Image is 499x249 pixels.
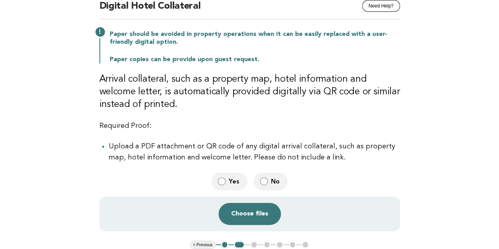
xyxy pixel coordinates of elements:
button: Choose files [219,203,281,225]
p: Required Proof: [99,120,400,131]
button: < Previous [190,241,215,249]
li: Upload a PDF attachment or QR code of any digital arrival collateral, such as property map, hotel... [109,141,400,163]
span: Yes [229,177,241,185]
button: 1 [221,241,229,249]
span: No [271,177,281,185]
button: 2 [234,241,245,249]
p: Paper copies can be provide upon guest request. [110,56,400,64]
h3: Arrival collateral, such as a property map, hotel information and welcome letter, is automaticall... [99,73,400,111]
p: Paper should be avoided in property operations when it can be easily replaced with a user-friendl... [110,30,400,46]
input: Yes [218,177,226,185]
input: No [260,177,268,185]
